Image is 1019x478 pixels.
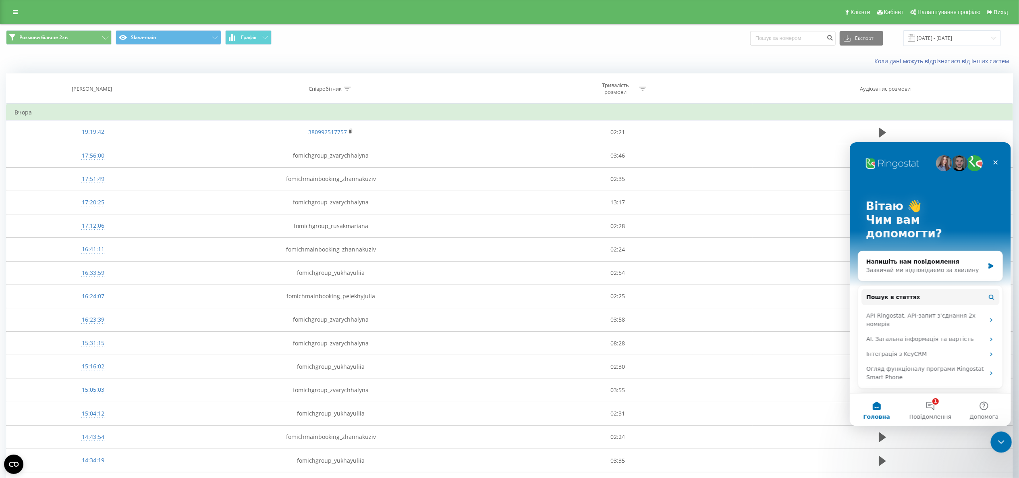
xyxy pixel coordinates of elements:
[6,104,1013,121] td: Вчора
[15,453,171,468] div: 14:34:19
[19,34,68,41] span: Розмови більше 2хв
[482,261,753,285] td: 02:54
[884,9,904,15] span: Кабінет
[15,265,171,281] div: 16:33:59
[482,167,753,191] td: 02:35
[594,82,637,96] div: Тривалість розмови
[482,285,753,308] td: 02:25
[179,144,482,167] td: fomichgroup_zvarychhalyna
[308,128,347,136] a: 380992517757
[860,85,911,92] div: Аудіозапис розмови
[482,121,753,144] td: 02:21
[15,312,171,328] div: 16:23:39
[179,167,482,191] td: fomichmainbooking_zhannakuziv
[72,85,112,92] div: [PERSON_NAME]
[179,378,482,402] td: fomichgroup_zvarychhalyna
[179,191,482,214] td: fomichgroup_zvarychhalyna
[4,455,23,474] button: Open CMP widget
[991,432,1012,453] iframe: Intercom live chat
[994,9,1008,15] span: Вихід
[179,332,482,355] td: fomichgroup_zvarychhalyna
[482,308,753,331] td: 03:58
[241,35,257,40] span: Графік
[15,359,171,374] div: 15:16:02
[851,9,870,15] span: Клієнти
[15,124,171,140] div: 19:19:42
[179,285,482,308] td: fomichmainbooking_pelekhyjulia
[482,449,753,472] td: 03:35
[15,406,171,422] div: 15:04:12
[225,30,272,45] button: Графік
[116,30,221,45] button: Slava-main
[15,429,171,445] div: 14:43:54
[482,191,753,214] td: 13:17
[482,355,753,378] td: 02:30
[15,148,171,164] div: 17:56:00
[179,355,482,378] td: fomichgroup_yukhayuliia
[482,238,753,261] td: 02:24
[840,31,883,46] button: Експорт
[15,171,171,187] div: 17:51:49
[482,144,753,167] td: 03:46
[482,402,753,425] td: 02:31
[750,31,836,46] input: Пошук за номером
[15,241,171,257] div: 16:41:11
[15,289,171,304] div: 16:24:07
[15,195,171,210] div: 17:20:25
[179,238,482,261] td: fomichmainbooking_zhannakuziv
[179,214,482,238] td: fomichgroup_rusakmariana
[179,449,482,472] td: fomichgroup_yukhayuliia
[309,85,342,92] div: Співробітник
[850,142,1011,426] iframe: Intercom live chat
[874,57,1013,65] a: Коли дані можуть відрізнятися вiд інших систем
[15,335,171,351] div: 15:31:15
[482,332,753,355] td: 08:28
[179,261,482,285] td: fomichgroup_yukhayuliia
[6,30,112,45] button: Розмови більше 2хв
[482,378,753,402] td: 03:55
[917,9,980,15] span: Налаштування профілю
[179,425,482,449] td: fomichmainbooking_zhannakuziv
[15,218,171,234] div: 17:12:06
[482,214,753,238] td: 02:28
[179,308,482,331] td: fomichgroup_zvarychhalyna
[179,402,482,425] td: fomichgroup_yukhayuliia
[482,425,753,449] td: 02:24
[15,382,171,398] div: 15:05:03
